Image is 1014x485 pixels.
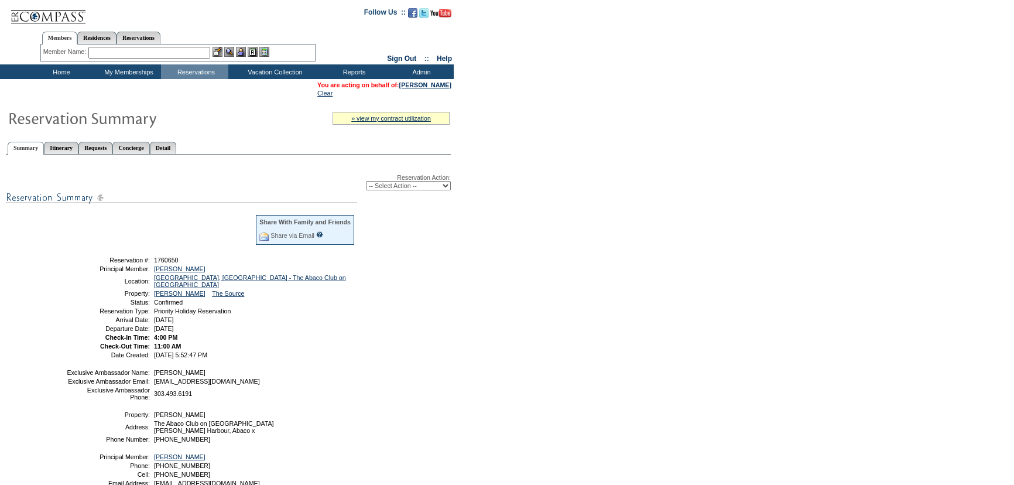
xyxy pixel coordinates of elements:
[94,64,161,79] td: My Memberships
[154,308,231,315] span: Priority Holiday Reservation
[248,47,258,57] img: Reservations
[66,257,150,264] td: Reservation #:
[154,436,210,443] span: [PHONE_NUMBER]
[154,351,207,358] span: [DATE] 5:52:47 PM
[430,12,451,19] a: Subscribe to our YouTube Channel
[154,299,183,306] span: Confirmed
[317,81,451,88] span: You are acting on behalf of:
[77,32,117,44] a: Residences
[236,47,246,57] img: Impersonate
[154,420,274,434] span: The Abaco Club on [GEOGRAPHIC_DATA] [PERSON_NAME] Harbour, Abaco x
[105,334,150,341] strong: Check-In Time:
[154,378,260,385] span: [EMAIL_ADDRESS][DOMAIN_NAME]
[154,453,205,460] a: [PERSON_NAME]
[100,343,150,350] strong: Check-Out Time:
[419,12,429,19] a: Follow us on Twitter
[154,265,205,272] a: [PERSON_NAME]
[66,436,150,443] td: Phone Number:
[66,369,150,376] td: Exclusive Ambassador Name:
[213,47,222,57] img: b_edit.gif
[408,12,417,19] a: Become our fan on Facebook
[154,411,205,418] span: [PERSON_NAME]
[66,453,150,460] td: Principal Member:
[387,54,416,63] a: Sign Out
[26,64,94,79] td: Home
[386,64,454,79] td: Admin
[117,32,160,44] a: Reservations
[8,106,242,129] img: Reservaton Summary
[66,471,150,478] td: Cell:
[66,378,150,385] td: Exclusive Ambassador Email:
[154,390,192,397] span: 303.493.6191
[66,290,150,297] td: Property:
[154,462,210,469] span: [PHONE_NUMBER]
[6,190,357,205] img: subTtlResSummary.gif
[154,316,174,323] span: [DATE]
[154,274,346,288] a: [GEOGRAPHIC_DATA], [GEOGRAPHIC_DATA] - The Abaco Club on [GEOGRAPHIC_DATA]
[66,462,150,469] td: Phone:
[43,47,88,57] div: Member Name:
[42,32,78,45] a: Members
[437,54,452,63] a: Help
[364,7,406,21] td: Follow Us ::
[224,47,234,57] img: View
[66,274,150,288] td: Location:
[112,142,149,154] a: Concierge
[408,8,417,18] img: Become our fan on Facebook
[66,299,150,306] td: Status:
[228,64,319,79] td: Vacation Collection
[150,142,177,154] a: Detail
[259,218,351,226] div: Share With Family and Friends
[154,290,205,297] a: [PERSON_NAME]
[399,81,451,88] a: [PERSON_NAME]
[154,325,174,332] span: [DATE]
[317,90,333,97] a: Clear
[351,115,431,122] a: » view my contract utilization
[78,142,112,154] a: Requests
[259,47,269,57] img: b_calculator.gif
[66,387,150,401] td: Exclusive Ambassador Phone:
[154,334,177,341] span: 4:00 PM
[66,351,150,358] td: Date Created:
[66,325,150,332] td: Departure Date:
[270,232,314,239] a: Share via Email
[212,290,244,297] a: The Source
[316,231,323,238] input: What is this?
[419,8,429,18] img: Follow us on Twitter
[154,257,179,264] span: 1760650
[154,471,210,478] span: [PHONE_NUMBER]
[6,174,451,190] div: Reservation Action:
[66,308,150,315] td: Reservation Type:
[319,64,386,79] td: Reports
[154,343,181,350] span: 11:00 AM
[66,265,150,272] td: Principal Member:
[66,411,150,418] td: Property:
[66,420,150,434] td: Address:
[8,142,44,155] a: Summary
[424,54,429,63] span: ::
[161,64,228,79] td: Reservations
[66,316,150,323] td: Arrival Date:
[44,142,78,154] a: Itinerary
[154,369,205,376] span: [PERSON_NAME]
[430,9,451,18] img: Subscribe to our YouTube Channel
